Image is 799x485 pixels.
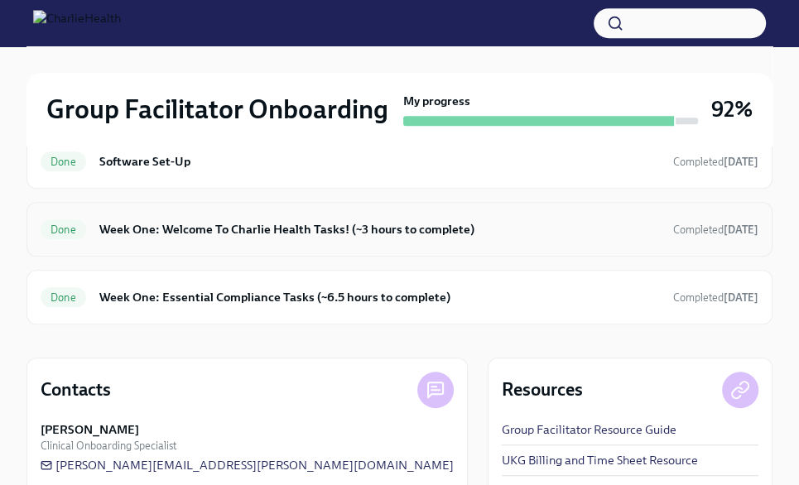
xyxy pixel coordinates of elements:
[673,154,758,170] span: July 7th, 2025 15:45
[724,223,758,236] strong: [DATE]
[724,156,758,168] strong: [DATE]
[33,10,121,36] img: CharlieHealth
[41,457,454,473] a: [PERSON_NAME][EMAIL_ADDRESS][PERSON_NAME][DOMAIN_NAME]
[41,438,176,454] span: Clinical Onboarding Specialist
[41,216,758,242] a: DoneWeek One: Welcome To Charlie Health Tasks! (~3 hours to complete)Completed[DATE]
[502,452,698,468] a: UKG Billing and Time Sheet Resource
[673,156,758,168] span: Completed
[502,377,583,402] h4: Resources
[41,156,86,168] span: Done
[724,291,758,304] strong: [DATE]
[41,284,758,310] a: DoneWeek One: Essential Compliance Tasks (~6.5 hours to complete)Completed[DATE]
[41,148,758,175] a: DoneSoftware Set-UpCompleted[DATE]
[41,291,86,304] span: Done
[99,152,660,170] h6: Software Set-Up
[46,93,388,126] h2: Group Facilitator Onboarding
[41,377,111,402] h4: Contacts
[673,222,758,238] span: July 9th, 2025 20:36
[711,94,753,124] h3: 92%
[41,421,139,438] strong: [PERSON_NAME]
[403,93,470,109] strong: My progress
[673,290,758,305] span: July 15th, 2025 12:54
[502,421,676,438] a: Group Facilitator Resource Guide
[99,220,660,238] h6: Week One: Welcome To Charlie Health Tasks! (~3 hours to complete)
[41,223,86,236] span: Done
[99,288,660,306] h6: Week One: Essential Compliance Tasks (~6.5 hours to complete)
[673,291,758,304] span: Completed
[673,223,758,236] span: Completed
